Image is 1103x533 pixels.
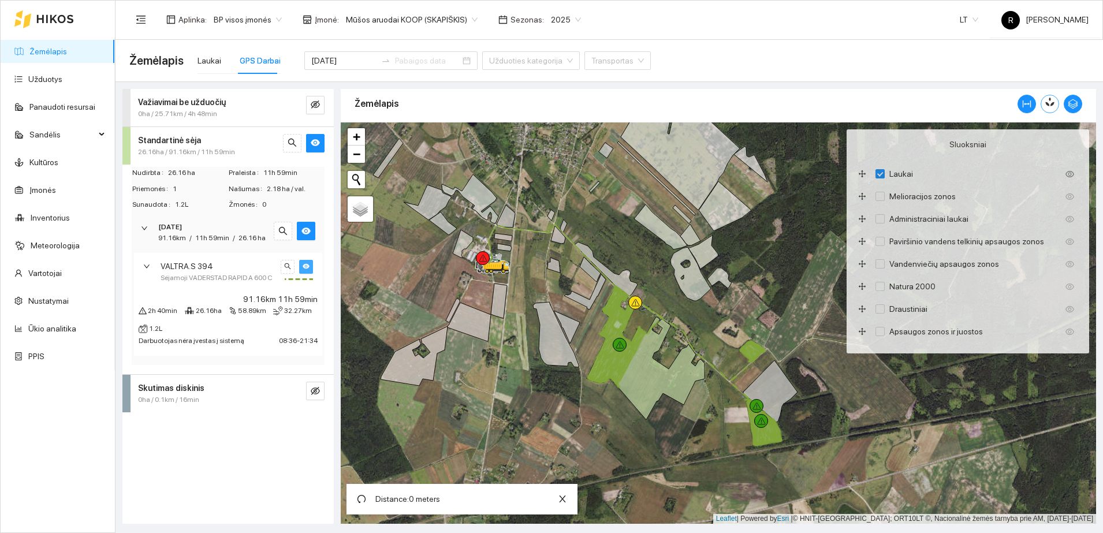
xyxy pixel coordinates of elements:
a: Kultūros [29,158,58,167]
button: eye [299,260,313,274]
span: 58.89km [238,305,266,316]
div: Laukai [198,54,221,67]
span: drag [858,282,872,290]
div: GPS Darbai [240,54,281,67]
span: Aplinka : [178,13,207,26]
span: 91.16km [158,234,186,242]
span: undo [353,494,370,504]
span: search [288,138,297,149]
span: Laukai [885,167,918,180]
span: 26.16ha / 91.16km / 11h 59min [138,147,235,158]
a: Žemėlapis [29,47,67,56]
span: search [284,263,291,271]
span: 0ha / 0.1km / 16min [138,394,199,405]
div: Žemėlapis [355,87,1018,120]
button: eye [306,134,325,152]
a: Panaudoti resursai [29,102,95,111]
span: 2.18 ha / val. [267,184,324,195]
a: Užduotys [28,74,62,84]
button: search [274,222,292,240]
div: Važiavimai be užduočių0ha / 25.71km / 4h 48mineye-invisible [122,89,334,126]
span: BP visos įmonės [214,11,282,28]
span: swap-right [381,56,390,65]
span: 11h 59min [195,234,229,242]
span: right [143,263,150,270]
div: Skutimas diskinis0ha / 0.1km / 16mineye-invisible [122,375,334,412]
span: eye [1065,327,1074,336]
span: Natura 2000 [885,280,940,293]
span: drag [858,237,872,245]
span: eye [1065,215,1074,223]
span: Melioracijos zonos [885,190,960,203]
span: eye [1065,237,1074,246]
span: Praleista [229,167,263,178]
button: close [553,490,572,508]
span: eye [303,263,310,271]
strong: Važiavimai be užduočių [138,98,226,107]
strong: Skutimas diskinis [138,383,204,393]
span: eye [1065,305,1074,314]
span: 1.2L [175,199,228,210]
span: column-width [1018,99,1035,109]
span: eye [311,138,320,149]
span: warning [139,307,147,315]
strong: Standartinė sėja [138,136,201,145]
span: Žemėlapis [129,51,184,70]
span: / [189,234,192,242]
button: eye-invisible [306,382,325,400]
div: [DATE]91.16km/11h 59min/26.16 hasearcheye [132,215,325,251]
a: Leaflet [716,515,737,523]
span: shop [303,15,312,24]
button: column-width [1018,95,1036,113]
span: Distance: 0 meters [375,494,440,504]
button: eye-invisible [306,96,325,114]
input: Pradžios data [311,54,377,67]
span: Sandėlis [29,123,95,146]
span: drag [858,260,872,268]
span: 26.16ha [196,305,222,316]
span: [PERSON_NAME] [1001,15,1089,24]
button: search [283,134,301,152]
span: right [141,225,148,232]
span: Priemonės [132,184,173,195]
span: − [353,147,360,161]
span: Įmonė : [315,13,339,26]
span: 0ha / 25.71km / 4h 48min [138,109,217,120]
span: 2h 40min [148,305,177,316]
span: eye [301,226,311,237]
span: Sunaudota [132,199,175,210]
span: close [554,494,571,504]
a: Įmonės [29,185,56,195]
a: Inventorius [31,213,70,222]
span: Našumas [229,184,267,195]
span: drag [858,170,872,178]
a: PPIS [28,352,44,361]
span: LT [960,11,978,28]
span: eye-invisible [311,100,320,111]
span: Sluoksniai [949,138,986,151]
span: Darbuotojas nėra įvestas į sistemą [139,337,244,345]
span: menu-fold [136,14,146,25]
a: Vartotojai [28,269,62,278]
span: Administraciniai laukai [885,213,973,225]
span: Sezonas : [510,13,544,26]
span: drag [858,215,872,223]
span: drag [858,327,872,336]
span: calendar [498,15,508,24]
button: eye [297,222,315,240]
span: 0 [262,199,324,210]
a: Nustatymai [28,296,69,305]
span: eye [1065,192,1074,201]
span: eye [1065,260,1074,269]
span: 1 [173,184,228,195]
span: drag [858,305,872,313]
span: Nudirbta [132,167,168,178]
a: Zoom out [348,146,365,163]
span: node-index [229,307,237,315]
a: Layers [348,196,373,222]
button: menu-fold [129,8,152,31]
span: Paviršinio vandens telkinių apsaugos zonos [885,235,1049,248]
button: undo [352,490,371,508]
a: Ūkio analitika [28,324,76,333]
span: eye-invisible [311,386,320,397]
